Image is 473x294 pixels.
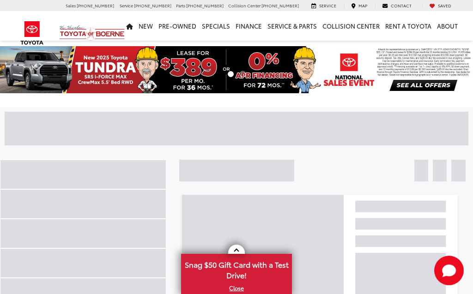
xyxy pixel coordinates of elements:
img: Toyota [15,18,49,48]
span: Service [319,2,336,8]
span: Saved [438,2,451,8]
button: Toggle Chat Window [434,256,464,285]
span: [PHONE_NUMBER] [261,2,299,8]
a: Collision Center [320,11,382,41]
a: Map [344,3,374,9]
span: Contact [391,2,412,8]
a: About [434,11,461,41]
span: Collision Center [228,2,261,8]
span: [PHONE_NUMBER] [134,2,171,8]
a: Specials [199,11,233,41]
span: Service [120,2,133,8]
a: Finance [233,11,265,41]
a: New [136,11,156,41]
span: Sales [66,2,76,8]
a: Service & Parts: Opens in a new tab [265,11,320,41]
a: My Saved Vehicles [422,3,458,9]
a: Home [123,11,136,41]
img: Vic Vaughan Toyota of Boerne [59,25,125,41]
span: [PHONE_NUMBER] [186,2,224,8]
a: Pre-Owned [156,11,199,41]
svg: Start Chat [434,256,464,285]
span: Map [358,2,367,8]
a: Contact [375,3,418,9]
span: [PHONE_NUMBER] [77,2,114,8]
a: Rent a Toyota [382,11,434,41]
span: Snag $50 Gift Card with a Test Drive! [182,255,291,283]
a: Service [304,3,343,9]
span: Parts [176,2,185,8]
